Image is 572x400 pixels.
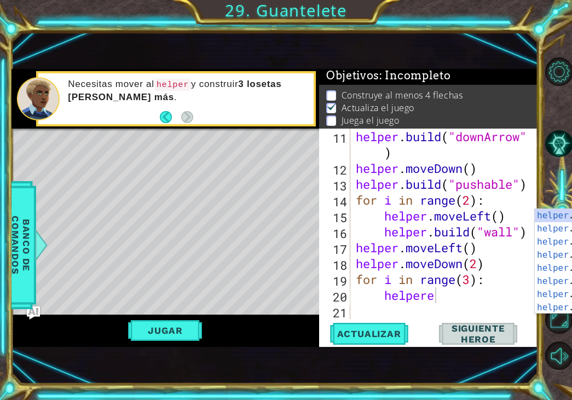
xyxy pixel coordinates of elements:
[128,320,202,341] button: Jugar
[154,79,191,91] code: helper
[160,111,181,123] button: Back
[321,178,350,194] div: 13
[321,289,350,305] div: 20
[342,114,400,126] p: Juega el juego
[326,69,451,83] span: Objetivos
[321,210,350,225] div: 15
[321,273,350,289] div: 19
[379,69,450,82] span: : Incompleto
[7,188,35,302] span: Banco de comandos
[421,323,535,345] button: Siguiente Heroe
[68,78,306,103] p: Necesitas mover al y construir .
[27,306,40,320] button: Ask AI
[342,89,463,101] p: Construye al menos 4 flechas
[326,102,337,111] img: Check mark for checkbox
[326,328,412,339] span: Actualizar
[321,162,350,178] div: 12
[68,79,281,102] strong: 3 losetas [PERSON_NAME] más
[321,257,350,273] div: 18
[181,111,193,123] button: Next
[342,102,414,114] p: Actualiza el juego
[321,194,350,210] div: 14
[321,225,350,241] div: 16
[321,130,350,162] div: 11
[326,323,412,345] button: Actualizar
[321,305,350,321] div: 21
[321,241,350,257] div: 17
